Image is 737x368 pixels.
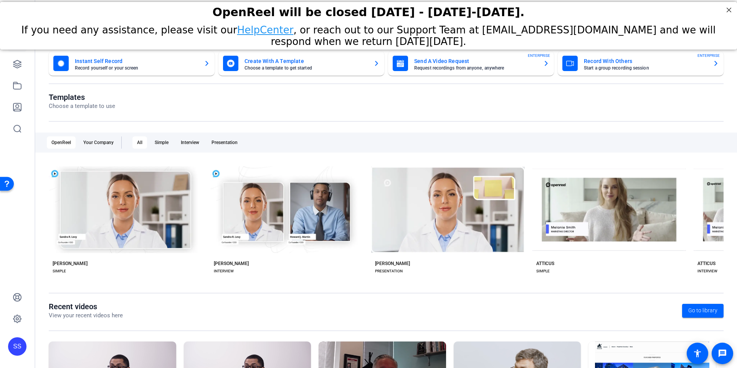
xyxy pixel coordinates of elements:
[528,53,550,58] span: ENTERPRISE
[584,66,707,70] mat-card-subtitle: Start a group recording session
[697,268,717,274] div: INTERVIEW
[21,22,716,45] span: If you need any assistance, please visit our , or reach out to our Support Team at [EMAIL_ADDRESS...
[375,260,410,267] div: [PERSON_NAME]
[53,260,88,267] div: [PERSON_NAME]
[688,307,717,315] span: Go to library
[53,268,66,274] div: SIMPLE
[697,260,716,267] div: ATTICUS
[245,56,367,66] mat-card-title: Create With A Template
[49,102,115,111] p: Choose a template to use
[536,268,550,274] div: SIMPLE
[214,260,249,267] div: [PERSON_NAME]
[388,51,554,76] button: Send A Video RequestRequest recordings from anyone, anywhereENTERPRISE
[375,268,403,274] div: PRESENTATION
[132,136,147,149] div: All
[75,56,198,66] mat-card-title: Instant Self Record
[10,3,727,17] div: OpenReel will be closed [DATE] - [DATE]-[DATE].
[414,66,537,70] mat-card-subtitle: Request recordings from anyone, anywhere
[693,349,702,358] mat-icon: accessibility
[79,136,118,149] div: Your Company
[584,56,707,66] mat-card-title: Record With Others
[697,53,720,58] span: ENTERPRISE
[245,66,367,70] mat-card-subtitle: Choose a template to get started
[176,136,204,149] div: Interview
[207,136,242,149] div: Presentation
[49,311,123,320] p: View your recent videos here
[414,56,537,66] mat-card-title: Send A Video Request
[8,337,26,356] div: SS
[75,66,198,70] mat-card-subtitle: Record yourself or your screen
[49,302,123,311] h1: Recent videos
[49,93,115,102] h1: Templates
[150,136,173,149] div: Simple
[47,136,76,149] div: OpenReel
[49,51,215,76] button: Instant Self RecordRecord yourself or your screen
[718,349,727,358] mat-icon: message
[218,51,384,76] button: Create With A TemplateChoose a template to get started
[558,51,724,76] button: Record With OthersStart a group recording sessionENTERPRISE
[237,22,294,34] a: HelpCenter
[682,304,724,318] a: Go to library
[536,260,554,267] div: ATTICUS
[214,268,234,274] div: INTERVIEW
